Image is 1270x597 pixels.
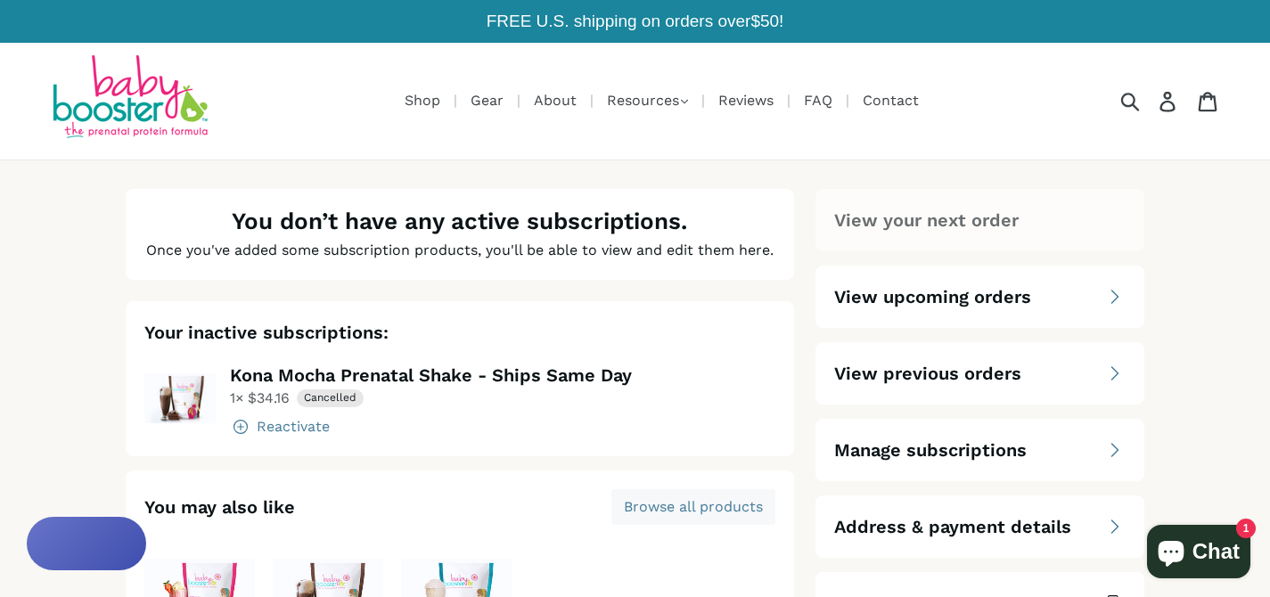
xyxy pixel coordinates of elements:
span: Manage subscriptions [834,438,1027,462]
span: View upcoming orders [834,284,1031,309]
span: Kona Mocha Prenatal Shake - Ships Same Day [230,364,632,386]
a: FAQ [795,89,841,111]
span: 50 [760,12,779,30]
span: You may also like [144,496,295,518]
div: Reactivate [257,420,330,434]
a: About [525,89,586,111]
span: Reactivate [230,416,330,438]
img: Baby Booster Prenatal Protein Supplements [49,55,209,142]
a: Manage subscriptions [815,419,1144,481]
button: Rewards [27,517,146,570]
span: View your next order [834,208,1019,233]
span: Once you've added some subscription products, you'll be able to view and edit them here. [146,241,774,258]
input: Search [1127,81,1176,120]
a: Address & payment details [815,495,1144,558]
a: Shop [396,89,449,111]
img: Kona Mocha Prenatal Shake - Ships Same Day [144,373,216,424]
span: Cancelled [304,391,356,405]
inbox-online-store-chat: Shopify online store chat [1142,525,1256,583]
span: $ [750,12,760,30]
a: View previous orders [815,342,1144,405]
span: View previous orders [834,361,1021,386]
span: Your inactive subscriptions: [144,322,389,343]
span: 1 × [230,389,244,406]
a: Reviews [709,89,782,111]
a: View your next order [815,189,1144,251]
span: Address & payment details [834,514,1071,539]
a: Contact [854,89,928,111]
span: You don’t have any active subscriptions. [232,208,687,234]
span: $34.16 [248,389,290,406]
a: Gear [462,89,512,111]
button: Browse all products [611,489,775,525]
a: View upcoming orders [815,266,1144,328]
div: Browse all products [624,500,763,514]
button: Resources [598,87,697,114]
